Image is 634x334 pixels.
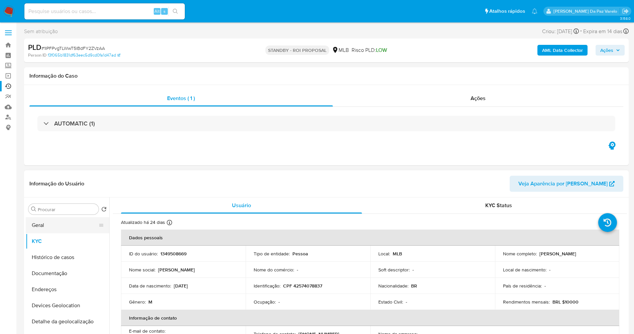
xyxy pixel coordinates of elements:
[332,47,349,54] div: MLB
[378,267,410,273] p: Soft descriptor :
[129,251,158,257] p: ID do usuário :
[539,251,576,257] p: [PERSON_NAME]
[542,27,579,36] div: Criou: [DATE]
[376,46,387,54] span: LOW
[24,28,58,35] span: Sem atribuição
[411,283,417,289] p: BR
[129,283,171,289] p: Data de nascimento :
[121,230,619,246] th: Dados pessoais
[129,328,165,334] p: E-mail de contato :
[378,251,390,257] p: Local :
[37,116,615,131] div: AUTOMATIC (1)
[160,251,186,257] p: 1349508669
[297,267,298,273] p: -
[254,299,276,305] p: Ocupação :
[26,314,109,330] button: Detalhe da geolocalização
[537,45,588,56] button: AML Data Collector
[254,283,280,289] p: Identificação :
[38,206,96,213] input: Procurar
[393,251,402,257] p: MLB
[26,233,109,249] button: KYC
[28,52,46,58] b: Person ID
[518,176,608,192] span: Veja Aparência por [PERSON_NAME]
[129,299,146,305] p: Gênero :
[174,283,188,289] p: [DATE]
[489,8,525,15] span: Atalhos rápidos
[26,281,109,298] button: Endereços
[544,283,546,289] p: -
[158,267,195,273] p: [PERSON_NAME]
[129,267,155,273] p: Nome social :
[121,219,165,226] p: Atualizado há 24 dias
[283,283,322,289] p: CPF 42574078837
[148,299,152,305] p: M
[28,42,41,53] b: PLD
[265,46,329,55] p: STANDBY - ROI PROPOSAL
[26,249,109,265] button: Histórico de casos
[552,299,579,305] p: BRL $10000
[532,8,537,14] a: Notificações
[378,299,403,305] p: Estado Civil :
[278,299,280,305] p: -
[542,45,583,56] b: AML Data Collector
[101,206,107,214] button: Retornar ao pedido padrão
[254,251,290,257] p: Tipo de entidade :
[549,267,550,273] p: -
[26,265,109,281] button: Documentação
[622,8,629,15] a: Sair
[31,206,36,212] button: Procurar
[121,310,619,326] th: Informação de contato
[26,217,104,233] button: Geral
[292,251,308,257] p: Pessoa
[24,7,185,16] input: Pesquise usuários ou casos...
[352,47,387,54] span: Risco PLD:
[29,73,623,79] h1: Informação do Caso
[254,267,294,273] p: Nome do comércio :
[54,120,95,127] h3: AUTOMATIC (1)
[485,201,512,209] span: KYC Status
[503,283,542,289] p: País de residência :
[26,298,109,314] button: Devices Geolocation
[503,299,550,305] p: Rendimentos mensais :
[553,8,620,14] p: patricia.varelo@mercadopago.com.br
[41,45,105,52] span: # 1IPFPvgTLWwT5lBdFY2ZVzAA
[583,28,622,35] span: Expira em 14 dias
[163,8,165,14] span: s
[510,176,623,192] button: Veja Aparência por [PERSON_NAME]
[232,201,251,209] span: Usuário
[406,299,407,305] p: -
[503,267,546,273] p: Local de nascimento :
[600,45,613,56] span: Ações
[29,180,84,187] h1: Informação do Usuário
[503,251,537,257] p: Nome completo :
[596,45,625,56] button: Ações
[167,94,195,102] span: Eventos ( 1 )
[412,267,414,273] p: -
[48,52,120,58] a: f3f065b1831df63eec5d9cd0fa1d47ad
[378,283,408,289] p: Nacionalidade :
[154,8,160,14] span: Alt
[580,27,582,36] span: -
[168,7,182,16] button: search-icon
[471,94,486,102] span: Ações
